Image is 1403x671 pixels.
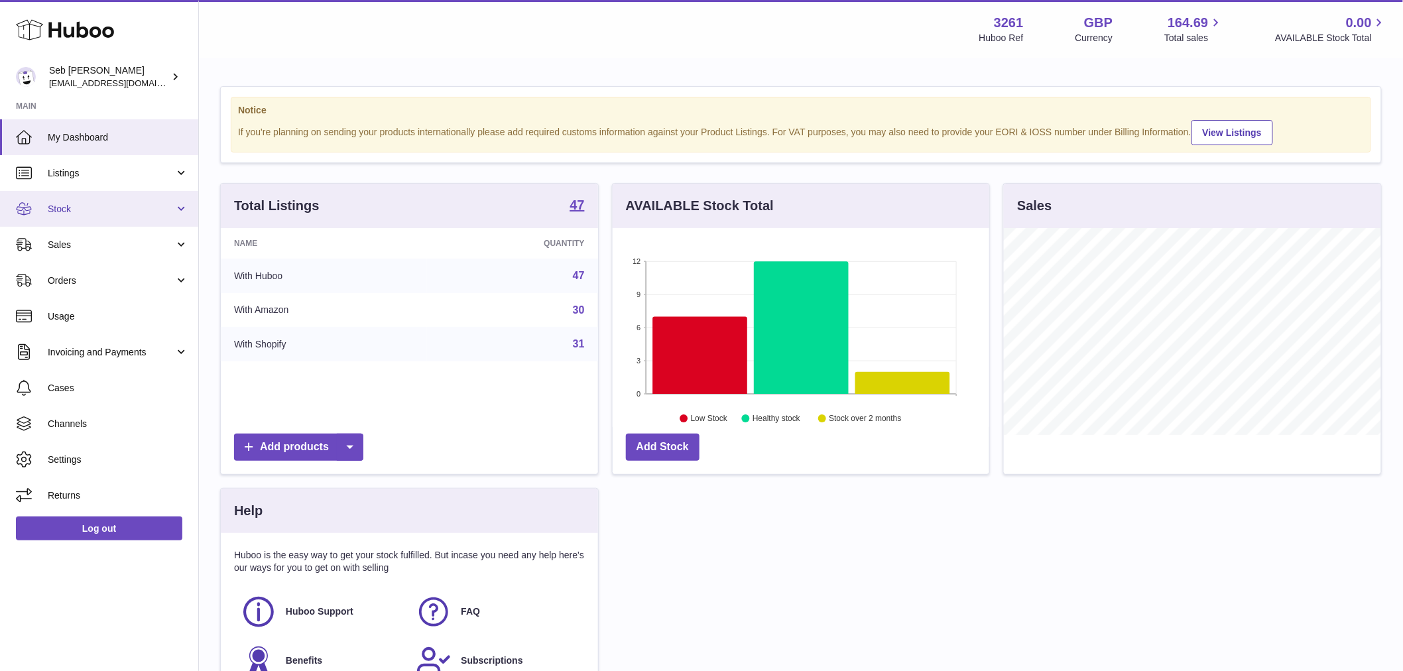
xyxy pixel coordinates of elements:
span: Benefits [286,654,322,667]
img: internalAdmin-3261@internal.huboo.com [16,67,36,87]
strong: 3261 [994,14,1024,32]
a: View Listings [1191,120,1273,145]
span: Huboo Support [286,605,353,618]
h3: AVAILABLE Stock Total [626,197,774,215]
td: With Shopify [221,327,427,361]
a: 47 [573,270,585,281]
span: FAQ [461,605,480,618]
span: Usage [48,310,188,323]
a: FAQ [416,594,578,630]
span: Subscriptions [461,654,522,667]
th: Quantity [427,228,597,259]
a: Add Stock [626,434,700,461]
text: 12 [633,257,640,265]
a: 0.00 AVAILABLE Stock Total [1275,14,1387,44]
span: Sales [48,239,174,251]
td: With Amazon [221,293,427,328]
text: 0 [637,390,640,398]
span: Orders [48,274,174,287]
strong: Notice [238,104,1364,117]
div: Seb [PERSON_NAME] [49,64,168,90]
th: Name [221,228,427,259]
strong: 47 [570,198,584,212]
span: Settings [48,454,188,466]
strong: GBP [1084,14,1113,32]
text: Healthy stock [753,414,801,424]
a: 47 [570,198,584,214]
span: Channels [48,418,188,430]
span: Invoicing and Payments [48,346,174,359]
div: Huboo Ref [979,32,1024,44]
div: If you're planning on sending your products internationally please add required customs informati... [238,118,1364,145]
span: Total sales [1164,32,1223,44]
text: Low Stock [691,414,728,424]
a: 30 [573,304,585,316]
span: Returns [48,489,188,502]
span: Stock [48,203,174,215]
span: Listings [48,167,174,180]
td: With Huboo [221,259,427,293]
span: 164.69 [1168,14,1208,32]
span: My Dashboard [48,131,188,144]
a: Log out [16,517,182,540]
h3: Total Listings [234,197,320,215]
text: 6 [637,324,640,332]
text: 3 [637,357,640,365]
span: 0.00 [1346,14,1372,32]
a: Add products [234,434,363,461]
a: Huboo Support [241,594,402,630]
a: 31 [573,338,585,349]
a: 164.69 Total sales [1164,14,1223,44]
span: Cases [48,382,188,395]
h3: Sales [1017,197,1052,215]
span: [EMAIL_ADDRESS][DOMAIN_NAME] [49,78,195,88]
text: Stock over 2 months [829,414,901,424]
h3: Help [234,502,263,520]
span: AVAILABLE Stock Total [1275,32,1387,44]
p: Huboo is the easy way to get your stock fulfilled. But incase you need any help here's our ways f... [234,549,585,574]
div: Currency [1075,32,1113,44]
text: 9 [637,290,640,298]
